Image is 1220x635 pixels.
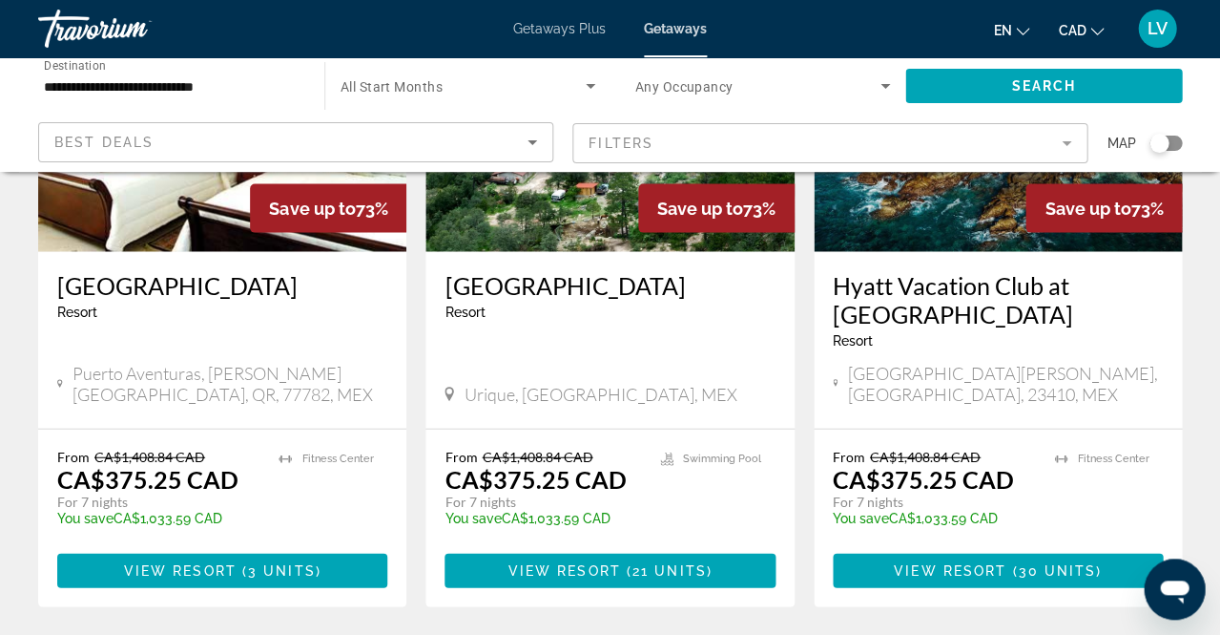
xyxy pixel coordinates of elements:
[833,332,873,348] span: Resort
[894,562,1006,578] span: View Resort
[1011,78,1076,94] span: Search
[341,79,443,95] span: All Start Months
[657,198,743,218] span: Save up to
[833,553,1163,587] button: View Resort(30 units)
[1132,9,1182,49] button: User Menu
[57,553,387,587] button: View Resort(3 units)
[833,493,1035,510] p: For 7 nights
[870,448,981,464] span: CA$1,408.84 CAD
[993,23,1011,38] span: en
[993,16,1029,44] button: Change language
[1058,16,1104,44] button: Change currency
[833,464,1014,493] p: CA$375.25 CAD
[1077,452,1148,464] span: Fitness Center
[683,452,761,464] span: Swimming Pool
[635,79,734,95] span: Any Occupancy
[445,304,485,319] span: Resort
[572,122,1087,164] button: Filter
[1148,19,1168,38] span: LV
[301,452,373,464] span: Fitness Center
[1144,559,1205,620] iframe: Button to launch messaging window
[250,183,406,232] div: 73%
[57,448,90,464] span: From
[1044,198,1130,218] span: Save up to
[57,464,238,493] p: CA$375.25 CAD
[1058,23,1086,38] span: CAD
[632,562,707,578] span: 21 units
[445,448,477,464] span: From
[72,362,388,404] span: Puerto Aventuras, [PERSON_NAME][GEOGRAPHIC_DATA], QR, 77782, MEX
[644,21,707,36] a: Getaways
[57,493,259,510] p: For 7 nights
[638,183,795,232] div: 73%
[237,562,321,578] span: ( )
[44,58,106,72] span: Destination
[833,510,1035,525] p: CA$1,033.59 CAD
[57,270,387,299] a: [GEOGRAPHIC_DATA]
[833,510,889,525] span: You save
[124,562,237,578] span: View Resort
[94,448,205,464] span: CA$1,408.84 CAD
[833,270,1163,328] a: Hyatt Vacation Club at [GEOGRAPHIC_DATA]
[445,493,640,510] p: For 7 nights
[513,21,606,36] a: Getaways Plus
[464,383,736,404] span: Urique, [GEOGRAPHIC_DATA], MEX
[1106,130,1135,157] span: Map
[445,510,640,525] p: CA$1,033.59 CAD
[57,510,259,525] p: CA$1,033.59 CAD
[507,562,620,578] span: View Resort
[1018,562,1096,578] span: 30 units
[38,4,229,53] a: Travorium
[445,553,775,587] button: View Resort(21 units)
[269,198,355,218] span: Save up to
[905,69,1182,103] button: Search
[57,510,114,525] span: You save
[445,510,501,525] span: You save
[847,362,1163,404] span: [GEOGRAPHIC_DATA][PERSON_NAME], [GEOGRAPHIC_DATA], 23410, MEX
[620,562,712,578] span: ( )
[1025,183,1182,232] div: 73%
[248,562,316,578] span: 3 units
[54,135,154,150] span: Best Deals
[445,270,775,299] a: [GEOGRAPHIC_DATA]
[54,131,537,154] mat-select: Sort by
[482,448,592,464] span: CA$1,408.84 CAD
[57,304,97,319] span: Resort
[833,448,865,464] span: From
[1006,562,1102,578] span: ( )
[445,464,626,493] p: CA$375.25 CAD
